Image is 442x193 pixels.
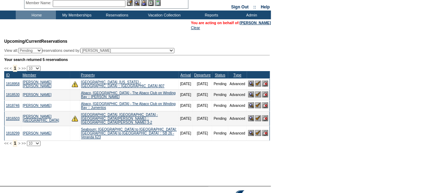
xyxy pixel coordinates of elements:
[4,48,177,53] div: View all: reservations owned by:
[212,111,228,126] td: Pending
[212,89,228,100] td: Pending
[4,141,8,145] span: <<
[81,73,95,77] a: Property
[262,115,268,121] img: Cancel Reservation
[81,91,176,99] a: Abaco, [GEOGRAPHIC_DATA] - The Abaco Club on Winding Bay :: [PERSON_NAME]
[4,39,67,44] span: Reservations
[23,104,51,108] a: [PERSON_NAME]
[179,89,193,100] td: [DATE]
[21,66,26,70] span: >>
[191,26,200,30] a: Clear
[248,81,254,87] img: View Reservation
[21,141,26,145] span: >>
[4,57,270,62] div: Your search returned 5 reservations
[72,81,78,87] img: There are insufficient days and/or tokens to cover this reservation
[81,127,177,139] a: Seabourn: [GEOGRAPHIC_DATA] to [GEOGRAPHIC_DATA]: [GEOGRAPHIC_DATA] to [GEOGRAPHIC_DATA] :: SB 26...
[228,89,246,100] td: Advanced
[16,11,56,19] td: Home
[23,80,51,88] a: [PERSON_NAME] [PERSON_NAME]
[6,82,20,86] a: 1818958
[22,73,36,77] a: Member
[194,73,210,77] a: Departure
[233,73,241,77] a: Type
[9,66,12,70] span: <
[190,11,231,19] td: Reports
[212,126,228,140] td: Pending
[81,80,165,88] a: [GEOGRAPHIC_DATA], [US_STATE] - [GEOGRAPHIC_DATA] :: [GEOGRAPHIC_DATA] 807
[179,126,193,140] td: [DATE]
[212,100,228,111] td: Pending
[231,11,271,19] td: Admin
[23,93,51,97] a: [PERSON_NAME]
[193,100,212,111] td: [DATE]
[6,117,20,120] a: 1816503
[262,91,268,97] img: Cancel Reservation
[6,73,10,77] a: ID
[4,39,41,44] span: Upcoming/Current
[18,141,20,145] span: >
[193,126,212,140] td: [DATE]
[248,102,254,108] img: View Reservation
[179,111,193,126] td: [DATE]
[212,78,228,89] td: Pending
[9,141,12,145] span: <
[262,102,268,108] img: Cancel Reservation
[228,100,246,111] td: Advanced
[179,100,193,111] td: [DATE]
[248,115,254,121] img: View Reservation
[136,11,190,19] td: Vacation Collection
[240,21,271,25] a: [PERSON_NAME]
[193,111,212,126] td: [DATE]
[255,130,261,136] img: Confirm Reservation
[23,131,51,135] a: [PERSON_NAME]
[6,104,20,108] a: 1818746
[262,130,268,136] img: Cancel Reservation
[261,5,270,9] a: Help
[231,5,248,9] a: Sign Out
[6,93,20,97] a: 1818530
[255,81,261,87] img: Confirm Reservation
[248,130,254,136] img: View Reservation
[255,91,261,97] img: Confirm Reservation
[13,65,17,72] span: 1
[23,115,59,122] a: [PERSON_NAME][GEOGRAPHIC_DATA]
[56,11,96,19] td: My Memberships
[81,102,176,110] a: Abaco, [GEOGRAPHIC_DATA] - The Abaco Club on Winding Bay :: Jumentos
[215,73,225,77] a: Status
[193,89,212,100] td: [DATE]
[72,115,78,122] img: There are insufficient days and/or tokens to cover this reservation
[228,78,246,89] td: Advanced
[81,113,158,124] a: [GEOGRAPHIC_DATA], [GEOGRAPHIC_DATA] - [GEOGRAPHIC_DATA][PERSON_NAME] :: [GEOGRAPHIC_DATA][PERSON...
[180,73,191,77] a: Arrival
[228,126,246,140] td: Advanced
[6,131,20,135] a: 1818299
[255,115,261,121] img: Confirm Reservation
[96,11,136,19] td: Reservations
[253,5,256,9] span: ::
[191,21,271,25] span: You are acting on behalf of:
[13,140,17,147] span: 1
[228,111,246,126] td: Advanced
[4,66,8,70] span: <<
[255,102,261,108] img: Confirm Reservation
[262,81,268,87] img: Cancel Reservation
[193,78,212,89] td: [DATE]
[179,78,193,89] td: [DATE]
[18,66,20,70] span: >
[248,91,254,97] img: View Reservation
